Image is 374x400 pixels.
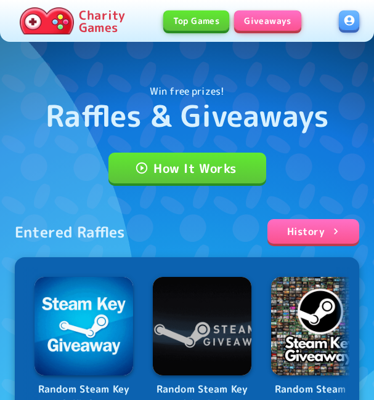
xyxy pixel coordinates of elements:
[163,10,230,31] a: Top Games
[271,382,370,398] p: Random Steam Key
[153,382,251,398] p: Random Steam Key
[35,382,133,398] p: Random Steam Key
[267,219,359,244] a: History
[35,277,133,375] img: Logo
[108,153,266,183] a: How It Works
[271,277,370,375] img: Logo
[153,277,251,375] img: Logo
[234,10,301,31] a: Giveaways
[15,222,124,242] div: Entered Raffles
[79,9,125,33] p: Charity Games
[15,5,130,37] a: Charity Games
[46,98,329,133] h1: Raffles & Giveaways
[20,7,74,34] img: Charity.Games
[150,84,224,98] p: Win free prizes!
